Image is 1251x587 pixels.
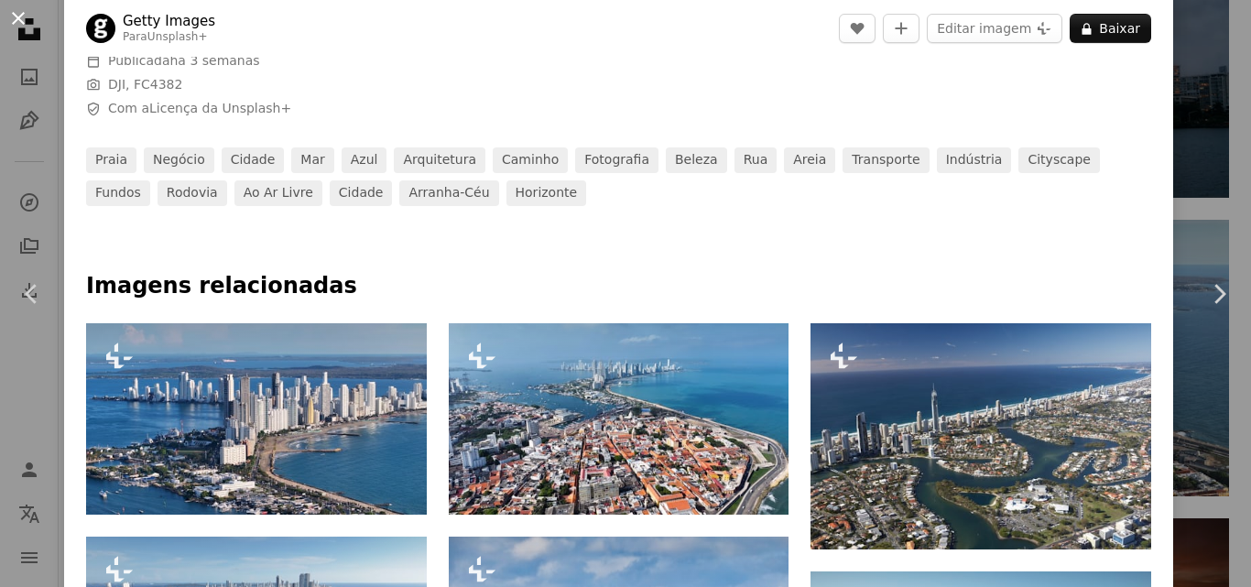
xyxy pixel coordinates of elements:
[493,147,568,173] a: caminho
[86,180,150,206] a: Fundos
[927,14,1062,43] button: Editar imagem
[147,30,208,43] a: Unsplash+
[937,147,1012,173] a: indústria
[108,53,260,68] span: Publicada
[158,180,227,206] a: rodovia
[330,180,393,206] a: cidade
[86,323,427,515] img: Zona moderna em Cartagena das Índias em Bolívar, Colômbia. Paredes da paisagem de Cartagena. Cida...
[810,323,1151,550] img: Filmado em agosto de 2007.
[575,147,658,173] a: fotografia
[123,30,215,45] div: Para
[394,147,485,173] a: arquitetura
[843,147,929,173] a: transporte
[734,147,778,173] a: rua
[1187,206,1251,382] a: Próximo
[342,147,387,173] a: azul
[784,147,835,173] a: areia
[123,12,215,30] a: Getty Images
[399,180,498,206] a: arranha-céu
[839,14,876,43] button: Curtir
[144,147,214,173] a: negócio
[86,410,427,427] a: Zona moderna em Cartagena das Índias em Bolívar, Colômbia. Paredes da paisagem de Cartagena. Cida...
[108,76,182,94] button: DJI, FC4382
[883,14,919,43] button: Adicionar à coleção
[169,53,259,68] time: 4 de agosto de 2025 às 17:05:05 BRT
[149,101,291,115] a: Licença da Unsplash+
[234,180,322,206] a: ao ar livre
[291,147,333,173] a: mar
[810,428,1151,444] a: Filmado em agosto de 2007.
[666,147,727,173] a: beleza
[1018,147,1100,173] a: Cityscape
[222,147,285,173] a: cidade
[449,323,789,515] img: Paisagem panorâmica em Cartagena em Bolívar, Colômbia. Paisagem de edifícios altos. Distrito do c...
[108,100,291,118] span: Com a
[86,14,115,43] img: Ir para o perfil de Getty Images
[1070,14,1151,43] button: Baixar
[449,410,789,427] a: Paisagem panorâmica em Cartagena em Bolívar, Colômbia. Paisagem de edifícios altos. Distrito do c...
[86,147,136,173] a: praia
[506,180,587,206] a: horizonte
[86,272,1151,301] h4: Imagens relacionadas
